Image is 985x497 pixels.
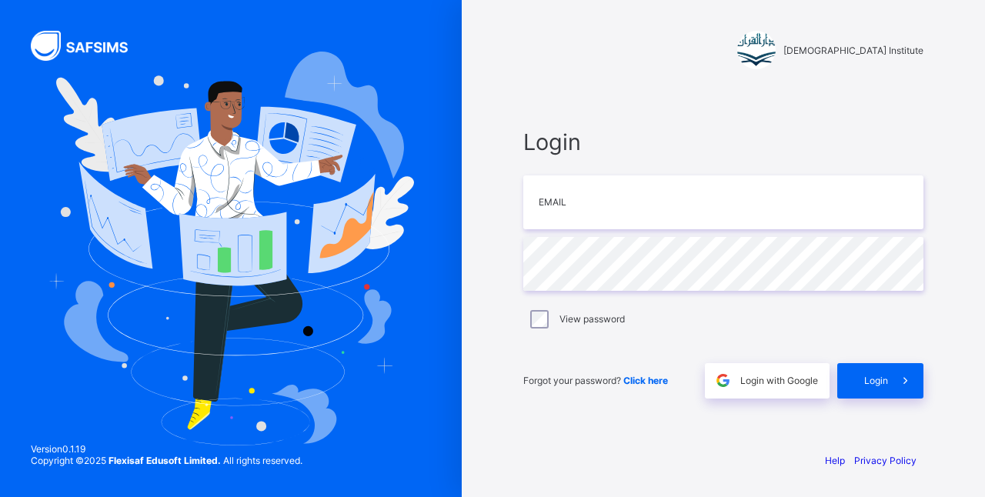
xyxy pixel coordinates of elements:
span: Login [864,375,888,386]
a: Click here [623,375,668,386]
img: Hero Image [48,52,414,445]
span: Version 0.1.19 [31,443,302,455]
strong: Flexisaf Edusoft Limited. [109,455,221,466]
span: Copyright © 2025 All rights reserved. [31,455,302,466]
a: Privacy Policy [854,455,917,466]
span: [DEMOGRAPHIC_DATA] Institute [783,45,923,56]
img: SAFSIMS Logo [31,31,146,61]
span: Login [523,128,923,155]
img: google.396cfc9801f0270233282035f929180a.svg [714,372,732,389]
span: Forgot your password? [523,375,668,386]
a: Help [825,455,845,466]
label: View password [559,313,625,325]
span: Login with Google [740,375,818,386]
